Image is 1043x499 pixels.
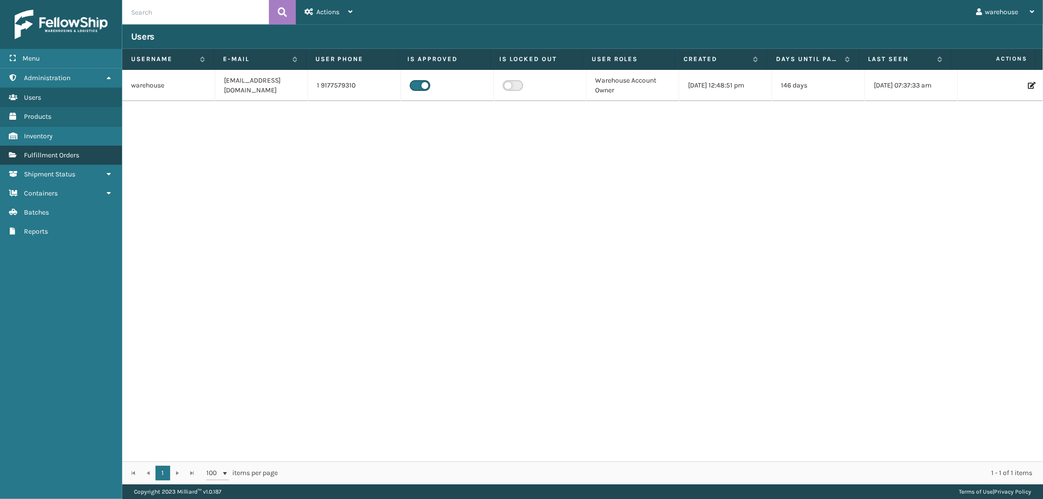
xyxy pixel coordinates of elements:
div: | [959,484,1031,499]
span: Shipment Status [24,170,75,178]
h3: Users [131,31,155,43]
img: logo [15,10,108,39]
span: items per page [206,466,278,480]
td: Warehouse Account Owner [587,70,680,101]
span: Actions [316,8,339,16]
label: User phone [315,55,389,64]
span: Users [24,93,41,102]
span: Products [24,112,51,121]
td: 1 9177579310 [308,70,401,101]
p: Copyright 2023 Milliard™ v 1.0.187 [134,484,222,499]
span: Menu [22,54,40,63]
label: Is Locked Out [500,55,574,64]
label: Last Seen [868,55,932,64]
span: Fulfillment Orders [24,151,79,159]
td: [EMAIL_ADDRESS][DOMAIN_NAME] [215,70,308,101]
span: Reports [24,227,48,236]
span: Containers [24,189,58,197]
span: Batches [24,208,49,217]
label: E-mail [223,55,287,64]
label: Username [131,55,195,64]
a: Privacy Policy [994,488,1031,495]
td: [DATE] 07:37:33 am [865,70,958,101]
span: 100 [206,468,221,478]
td: warehouse [122,70,215,101]
span: Inventory [24,132,53,140]
a: Terms of Use [959,488,993,495]
span: Actions [954,51,1033,67]
div: 1 - 1 of 1 items [291,468,1032,478]
label: Is Approved [407,55,481,64]
i: Edit [1028,82,1034,89]
td: 146 days [772,70,865,101]
label: Created [684,55,748,64]
td: [DATE] 12:48:51 pm [679,70,772,101]
span: Administration [24,74,70,82]
label: Days until password expires [776,55,840,64]
label: User Roles [592,55,666,64]
a: 1 [155,466,170,480]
